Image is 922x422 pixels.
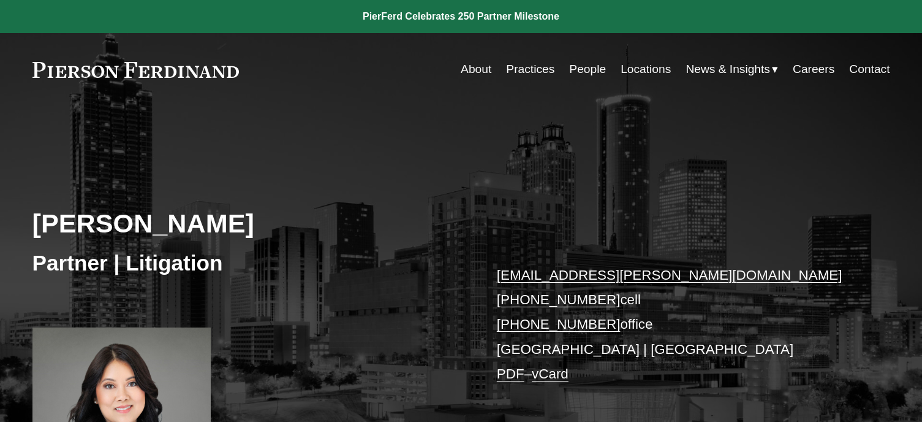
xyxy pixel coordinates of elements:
a: folder dropdown [686,58,778,81]
a: [EMAIL_ADDRESS][PERSON_NAME][DOMAIN_NAME] [497,267,842,283]
span: News & Insights [686,59,770,80]
a: PDF [497,366,524,382]
a: Contact [849,58,890,81]
a: Locations [621,58,671,81]
h3: Partner | Litigation [32,250,461,277]
p: cell office [GEOGRAPHIC_DATA] | [GEOGRAPHIC_DATA] – [497,263,854,387]
a: [PHONE_NUMBER] [497,292,621,307]
a: About [461,58,491,81]
a: [PHONE_NUMBER] [497,316,621,332]
h2: [PERSON_NAME] [32,207,461,239]
a: vCard [532,366,569,382]
a: Practices [506,58,554,81]
a: Careers [793,58,834,81]
a: People [569,58,606,81]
